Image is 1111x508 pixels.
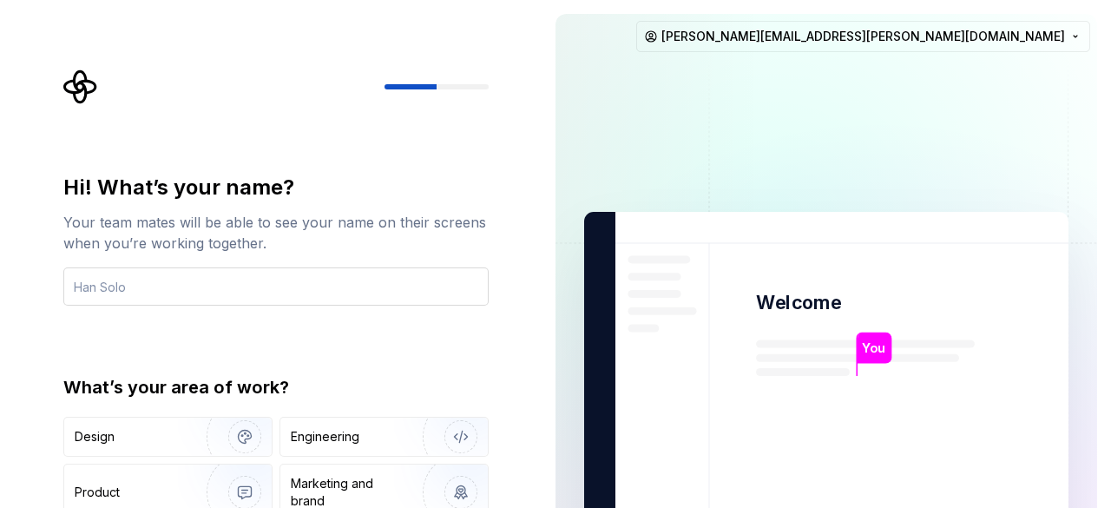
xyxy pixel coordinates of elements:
button: [PERSON_NAME][EMAIL_ADDRESS][PERSON_NAME][DOMAIN_NAME] [636,21,1090,52]
div: Design [75,428,115,445]
p: You [862,339,885,358]
p: Welcome [756,290,841,315]
div: Your team mates will be able to see your name on their screens when you’re working together. [63,212,489,254]
div: Hi! What’s your name? [63,174,489,201]
input: Han Solo [63,267,489,306]
div: What’s your area of work? [63,375,489,399]
span: [PERSON_NAME][EMAIL_ADDRESS][PERSON_NAME][DOMAIN_NAME] [661,28,1065,45]
div: Product [75,484,120,501]
svg: Supernova Logo [63,69,98,104]
div: Engineering [291,428,359,445]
